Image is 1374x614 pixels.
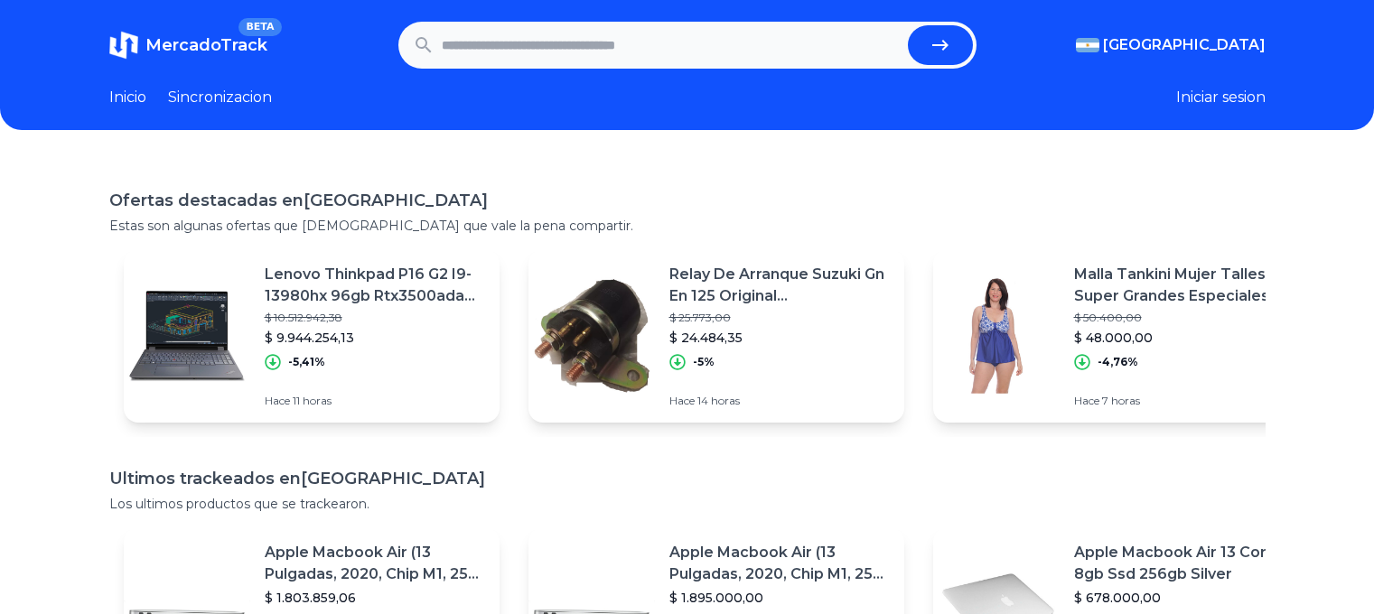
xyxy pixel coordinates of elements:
span: [GEOGRAPHIC_DATA] [1103,34,1266,56]
img: Argentina [1076,38,1099,52]
img: MercadoTrack [109,31,138,60]
button: [GEOGRAPHIC_DATA] [1076,34,1266,56]
p: Hace 14 horas [669,394,890,408]
h1: Ultimos trackeados en [GEOGRAPHIC_DATA] [109,466,1266,491]
a: MercadoTrackBETA [109,31,267,60]
p: $ 1.895.000,00 [669,589,890,607]
img: Featured image [528,273,655,399]
p: Estas son algunas ofertas que [DEMOGRAPHIC_DATA] que vale la pena compartir. [109,217,1266,235]
p: $ 50.400,00 [1074,311,1295,325]
p: Malla Tankini Mujer Talles Super Grandes Especiales Art 240 [1074,264,1295,307]
span: MercadoTrack [145,35,267,55]
button: Iniciar sesion [1176,87,1266,108]
p: $ 25.773,00 [669,311,890,325]
a: Featured imageMalla Tankini Mujer Talles Super Grandes Especiales Art 240$ 50.400,00$ 48.000,00-4... [933,249,1309,423]
p: $ 9.944.254,13 [265,329,485,347]
p: -5,41% [288,355,325,369]
p: $ 24.484,35 [669,329,890,347]
img: Featured image [933,273,1060,399]
p: Hace 7 horas [1074,394,1295,408]
p: -4,76% [1098,355,1138,369]
p: Apple Macbook Air (13 Pulgadas, 2020, Chip M1, 256 Gb De Ssd, 8 Gb De Ram) - Plata [265,542,485,585]
p: $ 10.512.942,38 [265,311,485,325]
span: BETA [238,18,281,36]
a: Featured imageLenovo Thinkpad P16 G2 I9-13980hx 96gb Rtx3500ada 2tbssd$ 10.512.942,38$ 9.944.254,... [124,249,500,423]
p: Lenovo Thinkpad P16 G2 I9-13980hx 96gb Rtx3500ada 2tbssd [265,264,485,307]
a: Sincronizacion [168,87,272,108]
p: $ 678.000,00 [1074,589,1295,607]
h1: Ofertas destacadas en [GEOGRAPHIC_DATA] [109,188,1266,213]
p: -5% [693,355,715,369]
p: Los ultimos productos que se trackearon. [109,495,1266,513]
p: Apple Macbook Air (13 Pulgadas, 2020, Chip M1, 256 Gb De Ssd, 8 Gb De Ram) - Plata [669,542,890,585]
p: $ 48.000,00 [1074,329,1295,347]
img: Featured image [124,273,250,399]
p: Relay De Arranque Suzuki Gn En 125 Original [PHONE_NUMBER] [669,264,890,307]
p: $ 1.803.859,06 [265,589,485,607]
a: Featured imageRelay De Arranque Suzuki Gn En 125 Original [PHONE_NUMBER]$ 25.773,00$ 24.484,35-5%... [528,249,904,423]
p: Apple Macbook Air 13 Core I5 8gb Ssd 256gb Silver [1074,542,1295,585]
a: Inicio [109,87,146,108]
p: Hace 11 horas [265,394,485,408]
